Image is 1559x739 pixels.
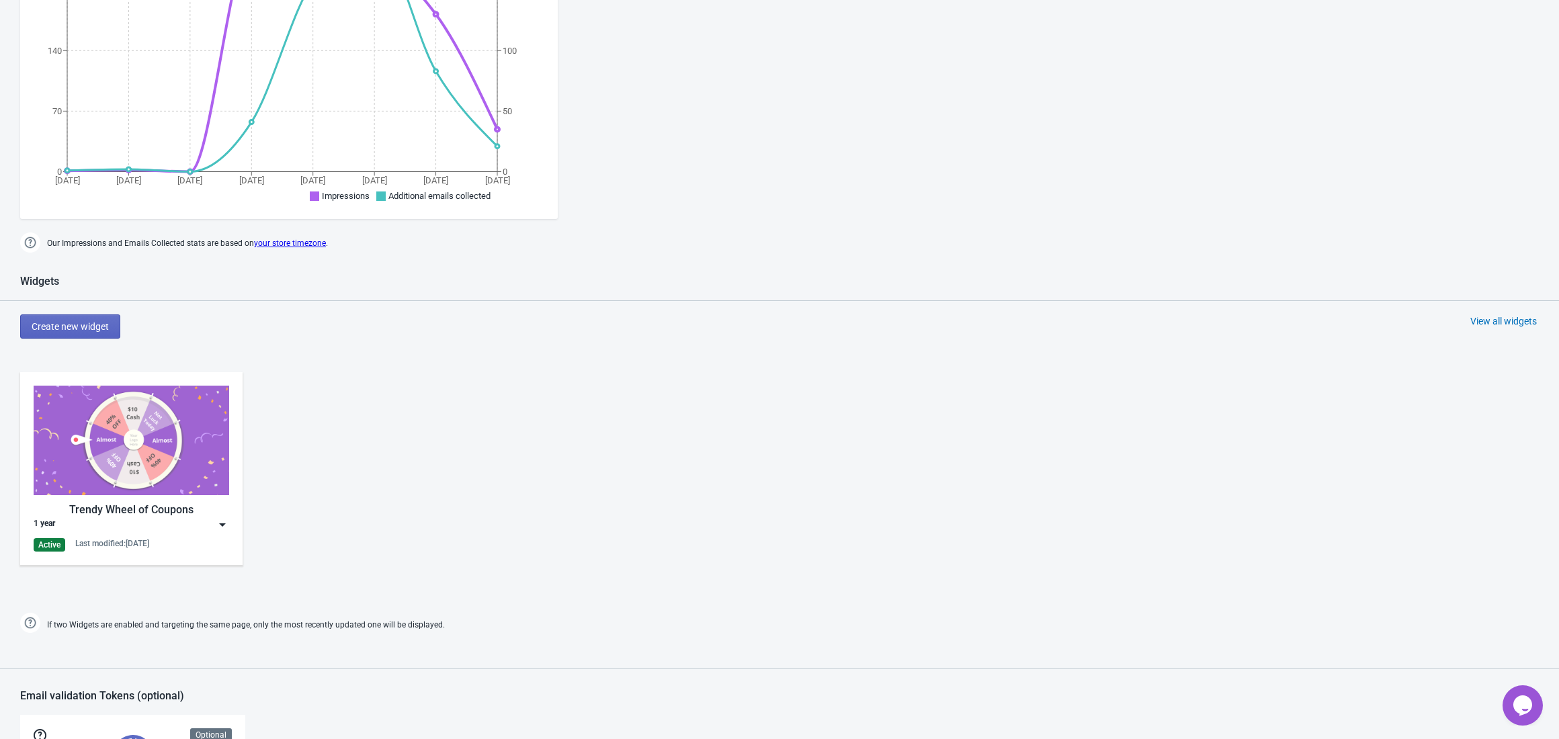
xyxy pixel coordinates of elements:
tspan: [DATE] [239,175,264,185]
div: 1 year [34,518,55,531]
img: dropdown.png [216,518,229,531]
span: Our Impressions and Emails Collected stats are based on . [47,232,328,255]
a: your store timezone [254,238,326,248]
span: Additional emails collected [388,191,491,201]
span: Create new widget [32,321,109,332]
tspan: 70 [52,106,62,116]
img: help.png [20,232,40,253]
tspan: 100 [503,46,517,56]
img: trendy_game.png [34,386,229,495]
div: Last modified: [DATE] [75,538,149,549]
tspan: [DATE] [177,175,202,185]
iframe: chat widget [1503,685,1546,726]
tspan: 50 [503,106,512,116]
div: Trendy Wheel of Coupons [34,502,229,518]
div: Active [34,538,65,552]
tspan: [DATE] [485,175,510,185]
button: Create new widget [20,314,120,339]
tspan: 140 [48,46,62,56]
img: help.png [20,613,40,633]
tspan: 0 [503,167,507,177]
tspan: [DATE] [55,175,80,185]
tspan: [DATE] [116,175,141,185]
span: If two Widgets are enabled and targeting the same page, only the most recently updated one will b... [47,614,445,636]
tspan: [DATE] [300,175,325,185]
tspan: [DATE] [362,175,387,185]
span: Impressions [322,191,370,201]
tspan: [DATE] [423,175,448,185]
div: View all widgets [1470,314,1537,328]
tspan: 0 [57,167,62,177]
